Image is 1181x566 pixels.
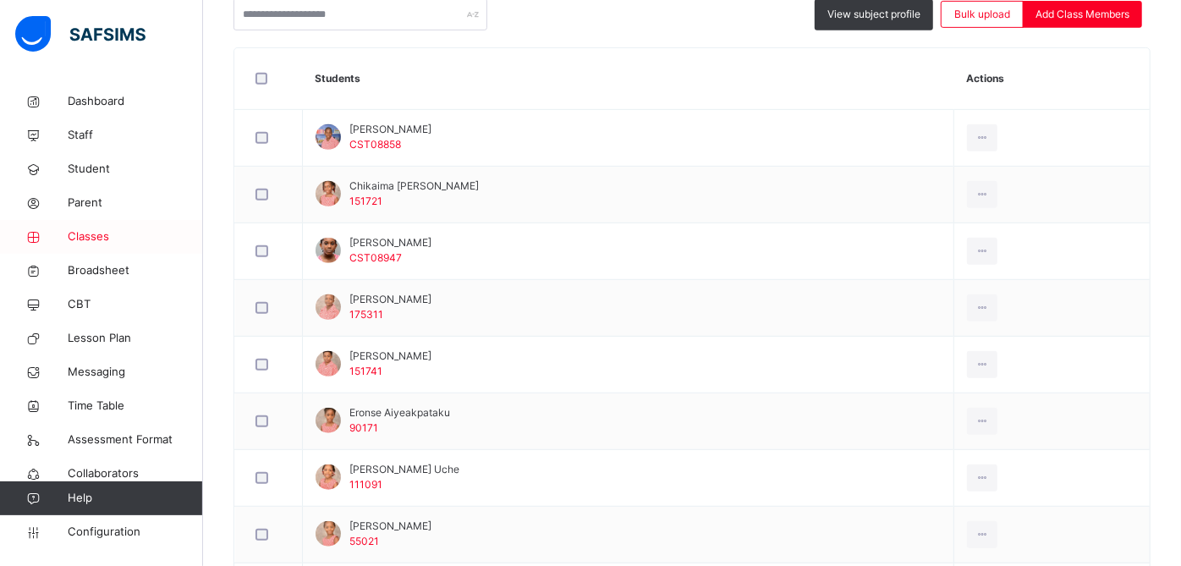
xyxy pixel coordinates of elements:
[349,365,382,377] span: 151741
[68,364,203,381] span: Messaging
[953,48,1150,110] th: Actions
[68,330,203,347] span: Lesson Plan
[68,490,202,507] span: Help
[1035,7,1129,22] span: Add Class Members
[68,431,203,448] span: Assessment Format
[349,519,431,534] span: [PERSON_NAME]
[68,398,203,415] span: Time Table
[68,524,202,541] span: Configuration
[349,138,401,151] span: CST08858
[349,251,402,264] span: CST08947
[349,179,479,194] span: Chikaima [PERSON_NAME]
[349,462,459,477] span: [PERSON_NAME] Uche
[349,478,382,491] span: 111091
[349,308,383,321] span: 175311
[68,262,203,279] span: Broadsheet
[68,161,203,178] span: Student
[349,349,431,364] span: [PERSON_NAME]
[68,195,203,212] span: Parent
[349,535,379,547] span: 55021
[68,465,203,482] span: Collaborators
[303,48,954,110] th: Students
[68,93,203,110] span: Dashboard
[827,7,920,22] span: View subject profile
[68,296,203,313] span: CBT
[349,405,450,420] span: Eronse Aiyeakpataku
[349,235,431,250] span: [PERSON_NAME]
[68,228,203,245] span: Classes
[349,421,378,434] span: 90171
[349,122,431,137] span: [PERSON_NAME]
[349,195,382,207] span: 151721
[349,292,431,307] span: [PERSON_NAME]
[954,7,1010,22] span: Bulk upload
[15,16,146,52] img: safsims
[68,127,203,144] span: Staff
